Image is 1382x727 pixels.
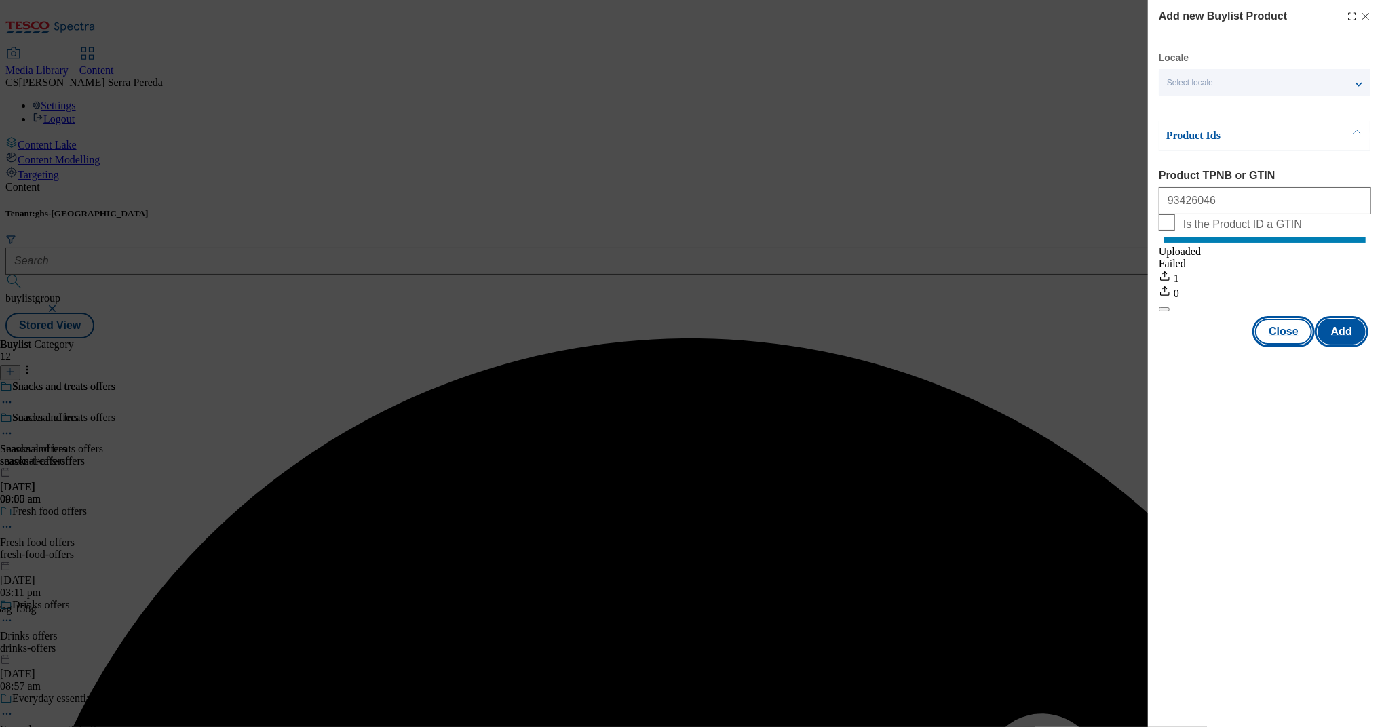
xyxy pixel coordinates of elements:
label: Locale [1159,54,1189,62]
button: Select locale [1159,69,1370,96]
span: Select locale [1167,78,1213,88]
button: Close [1255,319,1312,345]
div: Uploaded [1159,245,1371,258]
div: Failed [1159,258,1371,270]
div: 0 [1159,285,1371,300]
input: Enter 1 or 20 space separated Product TPNB or GTIN [1159,187,1371,214]
div: 1 [1159,270,1371,285]
span: Is the Product ID a GTIN [1183,218,1302,231]
p: Product Ids [1166,129,1309,142]
label: Product TPNB or GTIN [1159,170,1371,182]
button: Add [1318,319,1366,345]
h4: Add new Buylist Product [1159,8,1287,24]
